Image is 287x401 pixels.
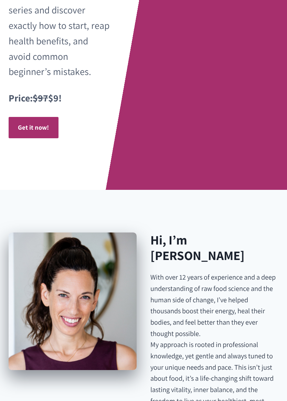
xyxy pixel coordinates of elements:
[18,123,49,132] strong: Get it now!
[33,92,48,105] s: $97
[9,92,62,105] strong: Price: $9!
[150,233,278,264] h2: Hi, I’m [PERSON_NAME]
[9,117,59,139] a: Get it now!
